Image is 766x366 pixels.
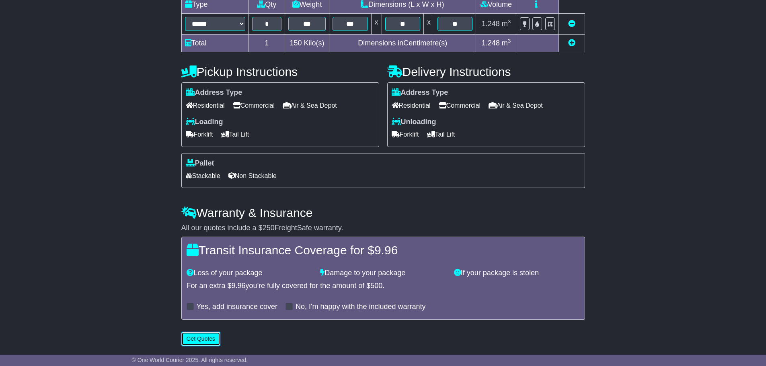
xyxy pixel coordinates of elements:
[387,65,585,78] h4: Delivery Instructions
[423,14,434,35] td: x
[186,170,220,182] span: Stackable
[392,128,419,141] span: Forklift
[482,20,500,28] span: 1.248
[392,99,431,112] span: Residential
[186,99,225,112] span: Residential
[248,35,285,52] td: 1
[186,159,214,168] label: Pallet
[392,88,448,97] label: Address Type
[181,35,248,52] td: Total
[296,303,426,311] label: No, I'm happy with the included warranty
[489,99,543,112] span: Air & Sea Depot
[181,224,585,233] div: All our quotes include a $ FreightSafe warranty.
[221,128,249,141] span: Tail Lift
[181,65,379,78] h4: Pickup Instructions
[228,170,277,182] span: Non Stackable
[316,269,450,278] div: Damage to your package
[187,243,580,257] h4: Transit Insurance Coverage for $
[186,118,223,127] label: Loading
[439,99,481,112] span: Commercial
[502,39,511,47] span: m
[285,35,329,52] td: Kilo(s)
[427,128,455,141] span: Tail Lift
[186,88,242,97] label: Address Type
[502,20,511,28] span: m
[508,18,511,25] sup: 3
[187,282,580,290] div: For an extra $ you're fully covered for the amount of $ .
[482,39,500,47] span: 1.248
[371,14,382,35] td: x
[508,38,511,44] sup: 3
[450,269,584,278] div: If your package is stolen
[197,303,277,311] label: Yes, add insurance cover
[329,35,476,52] td: Dimensions in Centimetre(s)
[392,118,436,127] label: Unloading
[186,128,213,141] span: Forklift
[263,224,275,232] span: 250
[568,39,575,47] a: Add new item
[232,282,246,290] span: 9.96
[183,269,316,278] div: Loss of your package
[290,39,302,47] span: 150
[374,243,398,257] span: 9.96
[568,20,575,28] a: Remove this item
[181,206,585,219] h4: Warranty & Insurance
[233,99,275,112] span: Commercial
[370,282,382,290] span: 500
[181,332,221,346] button: Get Quotes
[132,357,248,363] span: © One World Courier 2025. All rights reserved.
[283,99,337,112] span: Air & Sea Depot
